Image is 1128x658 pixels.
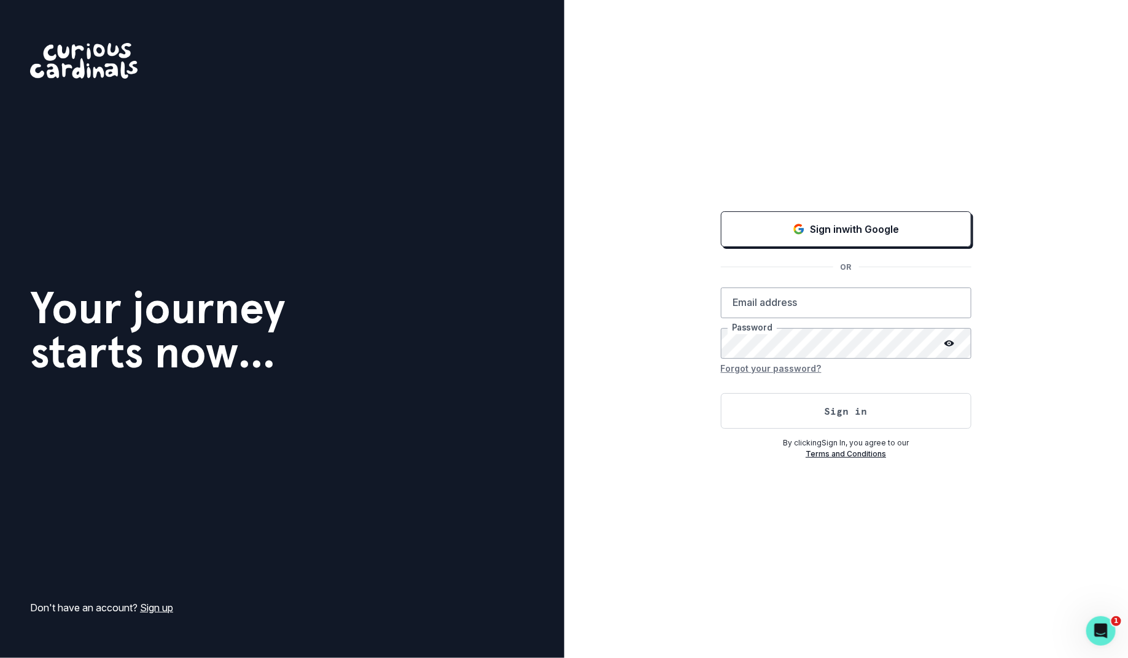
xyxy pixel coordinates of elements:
span: 1 [1111,616,1121,626]
iframe: Intercom live chat [1086,616,1116,646]
button: Forgot your password? [721,359,822,378]
button: Sign in with Google (GSuite) [721,211,971,247]
a: Sign up [140,601,173,614]
p: Don't have an account? [30,600,173,615]
a: Terms and Conditions [806,449,886,458]
p: OR [833,262,859,273]
h1: Your journey starts now... [30,286,286,374]
img: Curious Cardinals Logo [30,43,138,79]
p: By clicking Sign In , you agree to our [721,437,971,448]
p: Sign in with Google [810,222,899,237]
button: Sign in [721,393,971,429]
